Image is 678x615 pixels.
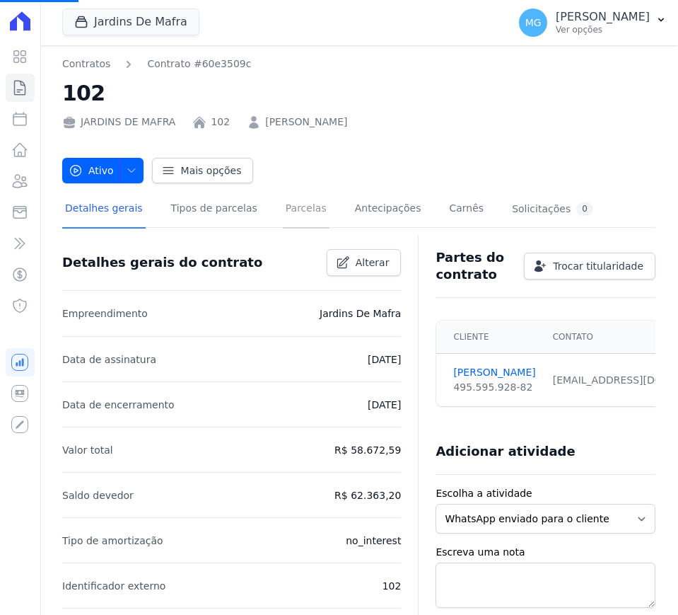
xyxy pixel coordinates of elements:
nav: Breadcrumb [62,57,251,71]
p: Tipo de amortização [62,532,163,549]
a: [PERSON_NAME] [453,365,535,380]
div: 0 [576,202,593,216]
a: Parcelas [283,191,329,229]
label: Escreva uma nota [436,545,655,560]
a: Carnês [446,191,486,229]
p: Identificador externo [62,577,165,594]
a: Detalhes gerais [62,191,146,229]
p: no_interest [346,532,401,549]
a: Contrato #60e3509c [147,57,251,71]
p: Empreendimento [62,305,148,322]
nav: Breadcrumb [62,57,655,71]
a: [PERSON_NAME] [265,115,347,130]
span: Trocar titularidade [553,259,643,273]
a: Tipos de parcelas [168,191,260,229]
label: Escolha a atividade [436,486,655,501]
h3: Partes do contrato [436,249,513,283]
span: Ativo [69,158,114,183]
span: Alterar [356,255,390,270]
p: [DATE] [368,351,401,368]
a: Alterar [327,249,402,276]
a: Antecipações [352,191,424,229]
div: Solicitações [512,202,593,216]
a: Contratos [62,57,110,71]
a: 102 [211,115,230,130]
button: MG [PERSON_NAME] Ver opções [508,3,678,42]
p: Saldo devedor [62,487,134,504]
button: Ativo [62,158,144,183]
h2: 102 [62,77,655,109]
h3: Adicionar atividade [436,443,575,460]
button: Jardins De Mafra [62,8,199,35]
span: Mais opções [181,163,242,178]
a: Trocar titularidade [524,253,655,280]
p: [DATE] [368,396,401,413]
p: Jardins De Mafra [320,305,401,322]
p: R$ 62.363,20 [334,487,401,504]
th: Cliente [436,321,544,354]
p: Valor total [62,442,113,459]
a: Solicitações0 [509,191,596,229]
div: 495.595.928-82 [453,380,535,395]
p: Data de assinatura [62,351,156,368]
p: R$ 58.672,59 [334,442,401,459]
a: Mais opções [152,158,254,183]
span: MG [525,18,542,28]
p: 102 [382,577,402,594]
p: Data de encerramento [62,396,175,413]
p: Ver opções [556,24,650,35]
div: JARDINS DE MAFRA [62,115,175,130]
h3: Detalhes gerais do contrato [62,254,262,271]
p: [PERSON_NAME] [556,10,650,24]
